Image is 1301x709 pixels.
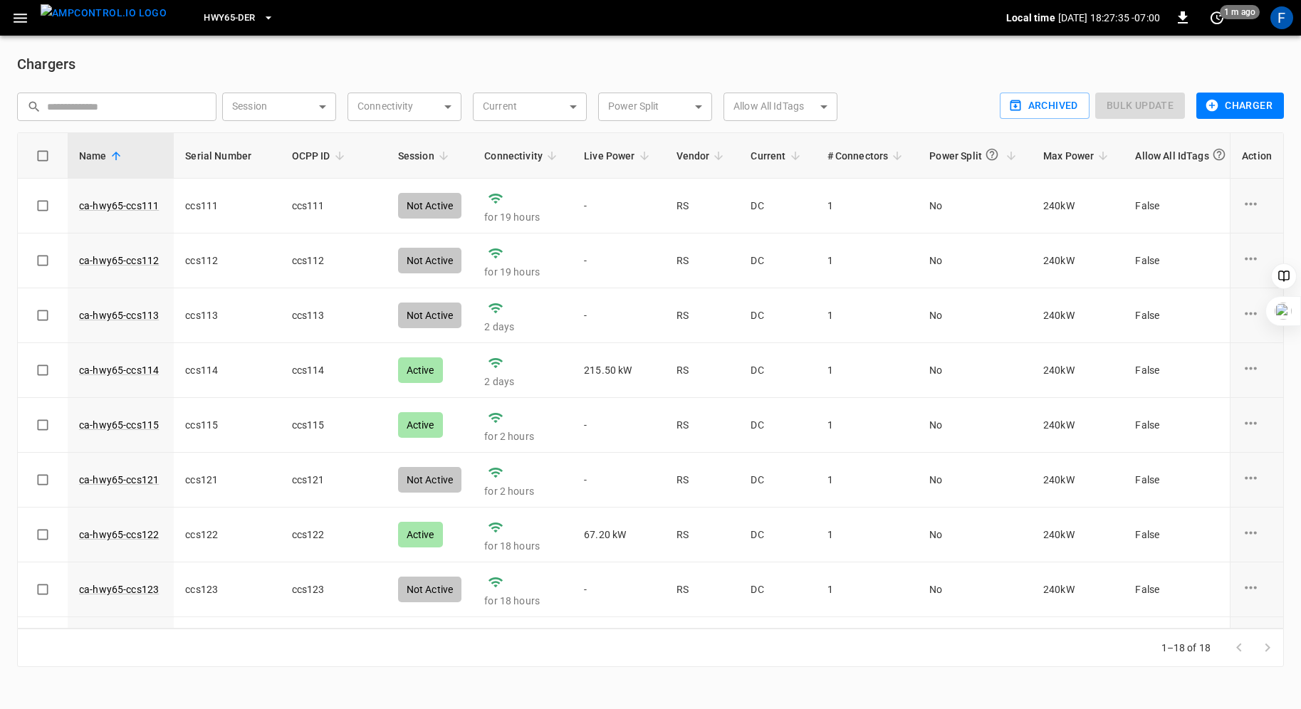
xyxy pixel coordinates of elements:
[573,508,665,562] td: 67.20 kW
[398,522,443,547] div: Active
[281,617,387,672] td: ccs124
[918,233,1032,288] td: No
[398,147,453,164] span: Session
[174,179,280,233] td: ccs111
[816,617,919,672] td: 1
[1032,617,1124,672] td: 240 kW
[1242,524,1272,545] div: charge point options
[816,508,919,562] td: 1
[281,343,387,398] td: ccs114
[281,398,387,453] td: ccs115
[1124,343,1258,398] td: False
[918,398,1032,453] td: No
[79,582,159,597] a: ca-hwy65-ccs123
[1032,398,1124,453] td: 240 kW
[174,617,280,672] td: ccs124
[398,577,462,602] div: Not Active
[1032,562,1124,617] td: 240 kW
[665,179,740,233] td: RS
[1043,147,1112,164] span: Max Power
[79,473,159,487] a: ca-hwy65-ccs121
[573,398,665,453] td: -
[484,539,561,553] p: for 18 hours
[484,429,561,443] p: for 2 hours
[816,343,919,398] td: 1
[816,233,919,288] td: 1
[1124,288,1258,343] td: False
[1206,6,1228,29] button: set refresh interval
[665,617,740,672] td: RS
[739,398,815,453] td: DC
[204,10,255,26] span: HWY65-DER
[584,147,654,164] span: Live Power
[1220,5,1260,19] span: 1 m ago
[739,288,815,343] td: DC
[1124,398,1258,453] td: False
[1058,11,1160,25] p: [DATE] 18:27:35 -07:00
[573,453,665,508] td: -
[174,562,280,617] td: ccs123
[739,233,815,288] td: DC
[1032,343,1124,398] td: 240 kW
[1242,195,1272,216] div: charge point options
[398,467,462,493] div: Not Active
[573,179,665,233] td: -
[816,288,919,343] td: 1
[1124,179,1258,233] td: False
[198,4,279,32] button: HWY65-DER
[816,562,919,617] td: 1
[398,357,443,383] div: Active
[1032,288,1124,343] td: 240 kW
[79,199,159,213] a: ca-hwy65-ccs111
[174,453,280,508] td: ccs121
[484,374,561,389] p: 2 days
[1124,453,1258,508] td: False
[929,142,1020,169] span: Power Split
[665,233,740,288] td: RS
[292,147,349,164] span: OCPP ID
[1000,93,1090,119] button: Archived
[398,248,462,273] div: Not Active
[174,343,280,398] td: ccs114
[398,193,462,219] div: Not Active
[484,594,561,608] p: for 18 hours
[918,179,1032,233] td: No
[1242,579,1272,600] div: charge point options
[398,412,443,438] div: Active
[918,617,1032,672] td: No
[174,398,280,453] td: ccs115
[918,562,1032,617] td: No
[1032,179,1124,233] td: 240 kW
[281,508,387,562] td: ccs122
[665,508,740,562] td: RS
[573,343,665,398] td: 215.50 kW
[739,453,815,508] td: DC
[665,398,740,453] td: RS
[1006,11,1055,25] p: Local time
[1270,6,1293,29] div: profile-icon
[665,562,740,617] td: RS
[1032,508,1124,562] td: 240 kW
[281,453,387,508] td: ccs121
[1242,469,1272,490] div: charge point options
[739,562,815,617] td: DC
[1242,414,1272,436] div: charge point options
[1242,250,1272,271] div: charge point options
[1135,142,1247,169] span: Allow All IdTags
[484,147,561,164] span: Connectivity
[816,398,919,453] td: 1
[1032,233,1124,288] td: 240 kW
[918,508,1032,562] td: No
[281,233,387,288] td: ccs112
[1124,562,1258,617] td: False
[665,288,740,343] td: RS
[174,233,280,288] td: ccs112
[816,179,919,233] td: 1
[174,288,280,343] td: ccs113
[1032,453,1124,508] td: 240 kW
[1196,93,1284,119] button: Charger
[739,343,815,398] td: DC
[41,4,167,22] img: ampcontrol.io logo
[281,179,387,233] td: ccs111
[1230,133,1283,179] th: Action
